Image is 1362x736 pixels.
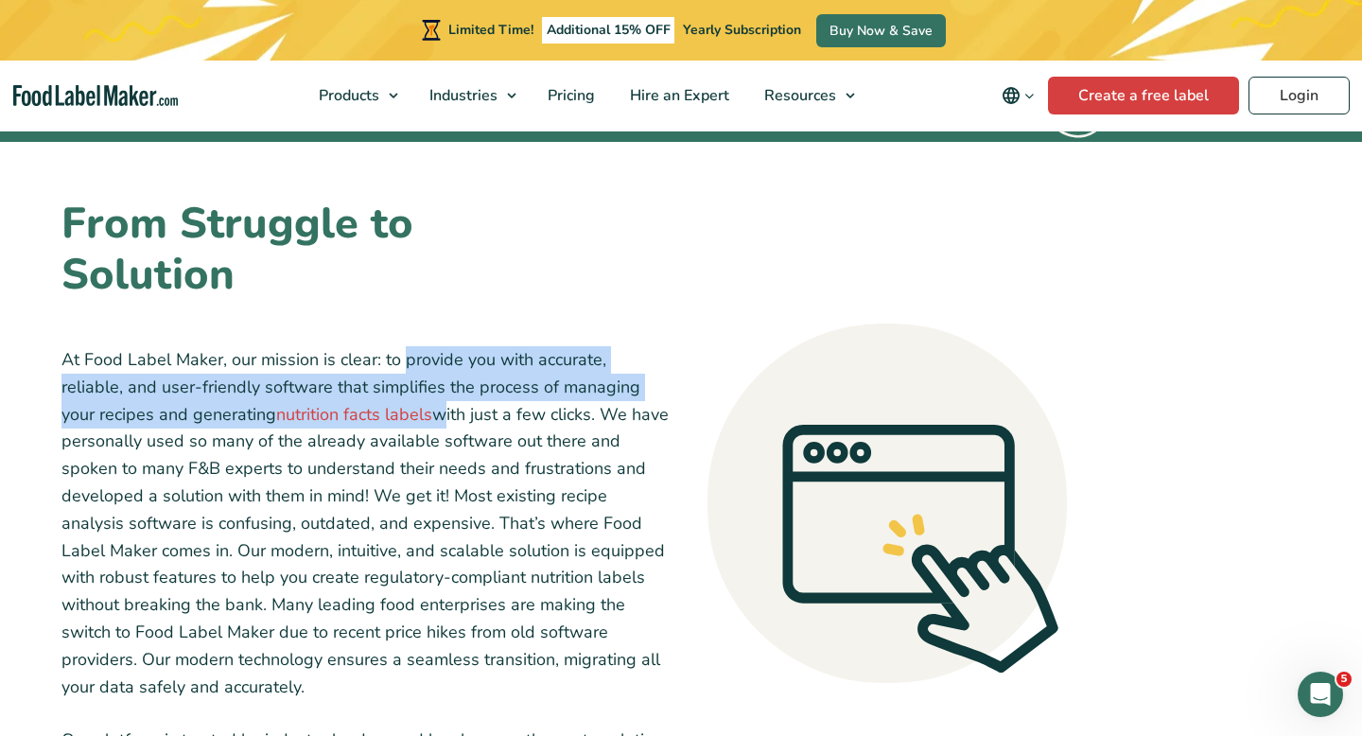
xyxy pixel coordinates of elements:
[747,61,864,131] a: Resources
[988,77,1048,114] button: Change language
[542,85,597,106] span: Pricing
[1336,672,1352,687] span: 5
[1248,77,1350,114] a: Login
[542,17,675,44] span: Additional 15% OFF
[313,85,381,106] span: Products
[61,199,547,301] h2: From Struggle to Solution
[448,21,533,39] span: Limited Time!
[1298,672,1343,717] iframe: Intercom live chat
[624,85,731,106] span: Hire an Expert
[613,61,742,131] a: Hire an Expert
[276,403,432,426] a: nutrition facts labels
[61,346,670,700] p: At Food Label Maker, our mission is clear: to provide you with accurate, reliable, and user-frien...
[816,14,946,47] a: Buy Now & Save
[683,21,801,39] span: Yearly Subscription
[424,85,499,106] span: Industries
[412,61,526,131] a: Industries
[759,85,838,106] span: Resources
[531,61,608,131] a: Pricing
[707,324,1067,683] img: A graphic drawing of a computer search page is on a grey circle. A graphic drawing of a hand is p...
[1048,77,1239,114] a: Create a free label
[13,85,178,107] a: Food Label Maker homepage
[302,61,408,131] a: Products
